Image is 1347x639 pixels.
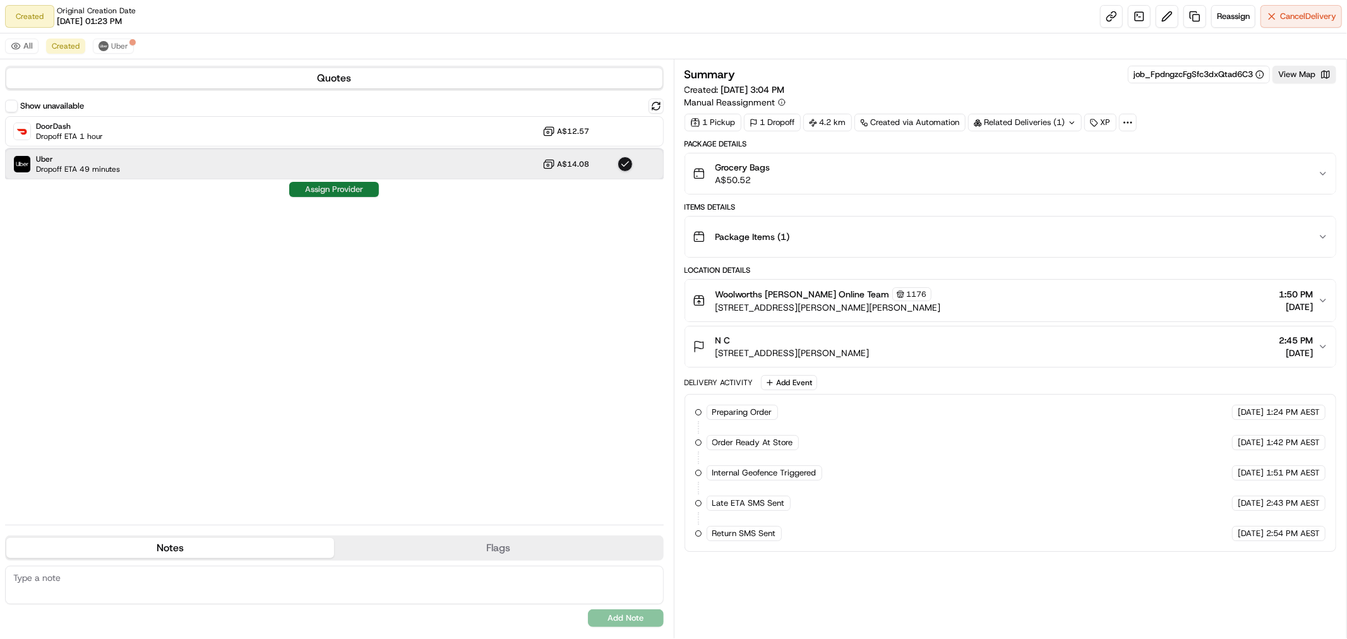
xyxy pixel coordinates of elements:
[25,183,97,196] span: Knowledge Base
[102,178,208,201] a: 💻API Documentation
[715,347,870,359] span: [STREET_ADDRESS][PERSON_NAME]
[36,154,120,164] span: Uber
[712,467,817,479] span: Internal Geofence Triggered
[685,83,785,96] span: Created:
[685,153,1336,194] button: Grocery BagsA$50.52
[715,334,731,347] span: N C
[1266,467,1320,479] span: 1:51 PM AEST
[685,217,1336,257] button: Package Items (1)
[712,437,793,448] span: Order Ready At Store
[715,174,770,186] span: A$50.52
[43,121,207,133] div: Start new chat
[558,126,590,136] span: A$12.57
[1260,5,1342,28] button: CancelDelivery
[36,131,103,141] span: Dropoff ETA 1 hour
[20,100,84,112] label: Show unavailable
[721,84,785,95] span: [DATE] 3:04 PM
[1084,114,1117,131] div: XP
[1238,437,1264,448] span: [DATE]
[685,202,1337,212] div: Items Details
[1211,5,1255,28] button: Reassign
[1217,11,1250,22] span: Reassign
[1279,334,1313,347] span: 2:45 PM
[715,288,890,301] span: Woolworths [PERSON_NAME] Online Team
[1266,528,1320,539] span: 2:54 PM AEST
[13,121,35,143] img: 1736555255976-a54dd68f-1ca7-489b-9aae-adbdc363a1c4
[907,289,927,299] span: 1176
[334,538,662,558] button: Flags
[685,139,1337,149] div: Package Details
[6,68,662,88] button: Quotes
[685,96,775,109] span: Manual Reassignment
[1280,11,1336,22] span: Cancel Delivery
[712,528,776,539] span: Return SMS Sent
[52,41,80,51] span: Created
[8,178,102,201] a: 📗Knowledge Base
[685,114,741,131] div: 1 Pickup
[854,114,966,131] a: Created via Automation
[93,39,134,54] button: Uber
[36,164,120,174] span: Dropoff ETA 49 minutes
[89,213,153,224] a: Powered byPylon
[215,124,230,140] button: Start new chat
[14,156,30,172] img: Uber
[1279,347,1313,359] span: [DATE]
[685,265,1337,275] div: Location Details
[289,182,379,197] button: Assign Provider
[715,161,770,174] span: Grocery Bags
[1134,69,1264,80] button: job_FpdngzcFgSfc3dxQtad6C3
[111,41,128,51] span: Uber
[715,301,941,314] span: [STREET_ADDRESS][PERSON_NAME][PERSON_NAME]
[5,39,39,54] button: All
[36,121,103,131] span: DoorDash
[1238,467,1264,479] span: [DATE]
[1238,498,1264,509] span: [DATE]
[1279,288,1313,301] span: 1:50 PM
[761,375,817,390] button: Add Event
[43,133,160,143] div: We're available if you need us!
[1272,66,1336,83] button: View Map
[1279,301,1313,313] span: [DATE]
[13,51,230,71] p: Welcome 👋
[1266,407,1320,418] span: 1:24 PM AEST
[803,114,852,131] div: 4.2 km
[685,280,1336,321] button: Woolworths [PERSON_NAME] Online Team1176[STREET_ADDRESS][PERSON_NAME][PERSON_NAME]1:50 PM[DATE]
[13,13,38,38] img: Nash
[1266,437,1320,448] span: 1:42 PM AEST
[6,538,334,558] button: Notes
[126,214,153,224] span: Pylon
[33,81,227,95] input: Got a question? Start typing here...
[1238,528,1264,539] span: [DATE]
[107,184,117,194] div: 💻
[715,230,790,243] span: Package Items ( 1 )
[14,123,30,140] img: DoorDash
[744,114,801,131] div: 1 Dropoff
[13,184,23,194] div: 📗
[46,39,85,54] button: Created
[1266,498,1320,509] span: 2:43 PM AEST
[57,16,122,27] span: [DATE] 01:23 PM
[685,69,736,80] h3: Summary
[685,326,1336,367] button: N C[STREET_ADDRESS][PERSON_NAME]2:45 PM[DATE]
[542,125,590,138] button: A$12.57
[712,407,772,418] span: Preparing Order
[1238,407,1264,418] span: [DATE]
[712,498,785,509] span: Late ETA SMS Sent
[57,6,136,16] span: Original Creation Date
[558,159,590,169] span: A$14.08
[542,158,590,170] button: A$14.08
[685,378,753,388] div: Delivery Activity
[968,114,1082,131] div: Related Deliveries (1)
[99,41,109,51] img: uber-new-logo.jpeg
[119,183,203,196] span: API Documentation
[685,96,786,109] button: Manual Reassignment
